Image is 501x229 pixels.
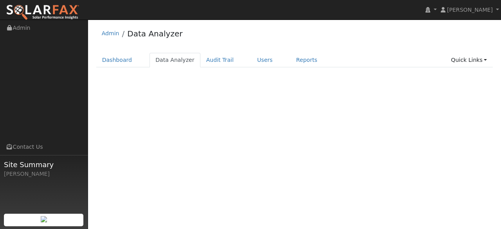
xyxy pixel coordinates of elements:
a: Data Analyzer [127,29,182,38]
img: SolarFax [6,4,79,21]
a: Audit Trail [200,53,240,67]
div: [PERSON_NAME] [4,170,84,178]
img: retrieve [41,216,47,222]
a: Admin [102,30,119,36]
a: Data Analyzer [150,53,200,67]
a: Users [251,53,279,67]
span: Site Summary [4,159,84,170]
span: [PERSON_NAME] [447,7,493,13]
a: Quick Links [445,53,493,67]
a: Dashboard [96,53,138,67]
a: Reports [290,53,323,67]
